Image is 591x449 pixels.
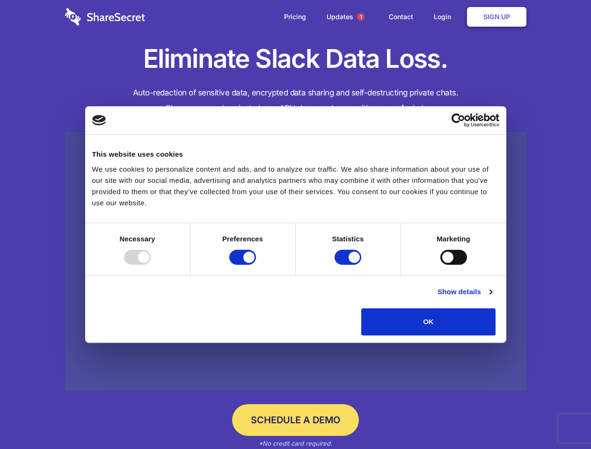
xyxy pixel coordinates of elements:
strong: Marketing [437,235,470,243]
a: Pricing [275,2,315,31]
a: Wistia video thumbnail [65,132,526,391]
a: Usercentrics Cookiebot - opens in a new window [417,113,499,127]
div: This website uses cookies [92,149,499,160]
img: logo-wordmark-white-trans-d4663122ce5f474addd5e946df7df03e33cb6a1c49d2221995e7729f52c070b2.svg [65,8,145,26]
em: *No credit card required. [259,440,332,447]
span: 1 [357,13,365,21]
a: Schedule a Demo [232,404,359,436]
strong: Preferences [222,235,263,243]
a: Show details [438,286,492,297]
button: OK [361,308,496,335]
a: Contact [379,2,423,31]
div: We use cookies to personalize content and ads, and to analyze our traffic. We also share informat... [92,164,499,209]
img: logo [92,115,106,125]
h4: Auto-redaction of sensitive data, encrypted data sharing and self-destructing private chats. Shar... [65,85,526,116]
h1: Eliminate Slack Data Loss. [65,42,526,76]
a: Sign Up [467,7,526,27]
strong: Necessary [120,235,155,243]
strong: Statistics [332,235,364,243]
a: Login [424,2,465,31]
